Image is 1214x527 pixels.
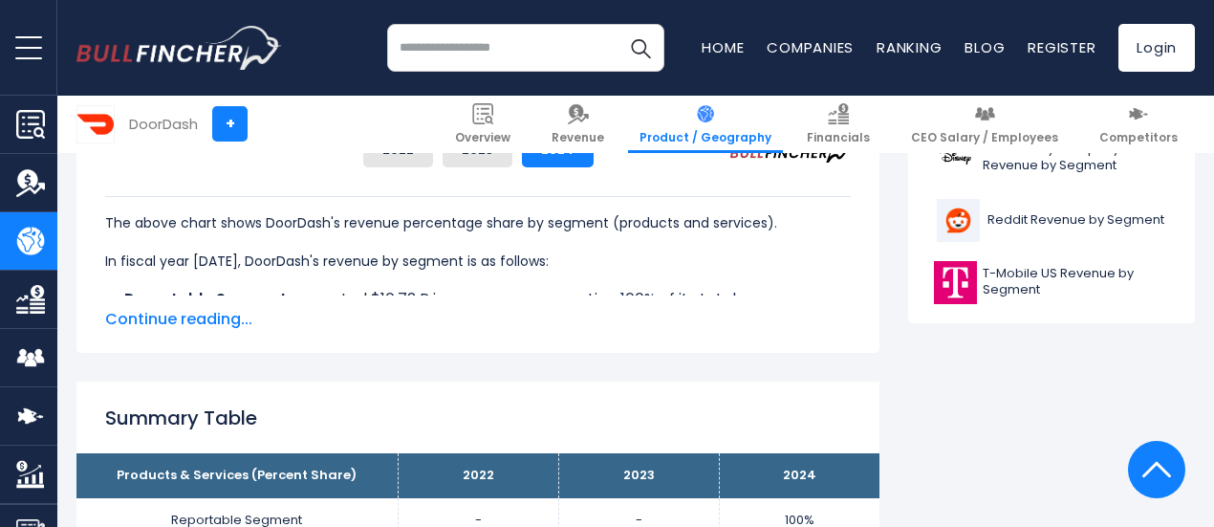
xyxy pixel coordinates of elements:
[1028,37,1095,57] a: Register
[1099,130,1178,145] span: Competitors
[77,106,114,143] img: DASH logo
[105,308,851,331] span: Continue reading...
[1088,96,1189,153] a: Competitors
[983,266,1169,298] span: T-Mobile US Revenue by Segment
[455,130,510,145] span: Overview
[795,96,881,153] a: Financials
[719,453,879,498] th: 2024
[877,37,942,57] a: Ranking
[105,250,851,273] p: In fiscal year [DATE], DoorDash's revenue by segment is as follows:
[105,404,851,432] h2: Summary Table
[987,212,1164,229] span: Reddit Revenue by Segment
[922,132,1181,185] a: Walt Disney Company Revenue by Segment
[124,288,287,310] b: Reportable Segment
[934,199,982,242] img: RDDT logo
[398,453,558,498] th: 2022
[76,26,282,70] a: Go to homepage
[965,37,1005,57] a: Blog
[212,106,248,142] a: +
[105,288,851,311] li: generated $10.72 B in revenue, representing 100% of its total revenue.
[702,37,744,57] a: Home
[983,142,1169,174] span: Walt Disney Company Revenue by Segment
[105,196,851,380] div: The for DoorDash is the Reportable Segment, which represents 100% of its total revenue. The for D...
[540,96,616,153] a: Revenue
[76,453,398,498] th: Products & Services (Percent Share)
[934,261,977,304] img: TMUS logo
[444,96,522,153] a: Overview
[807,130,870,145] span: Financials
[105,211,851,234] p: The above chart shows DoorDash's revenue percentage share by segment (products and services).
[628,96,783,153] a: Product / Geography
[617,24,664,72] button: Search
[922,194,1181,247] a: Reddit Revenue by Segment
[129,113,198,135] div: DoorDash
[640,130,771,145] span: Product / Geography
[76,26,282,70] img: bullfincher logo
[922,256,1181,309] a: T-Mobile US Revenue by Segment
[558,453,719,498] th: 2023
[900,96,1070,153] a: CEO Salary / Employees
[934,137,977,180] img: DIS logo
[767,37,854,57] a: Companies
[911,130,1058,145] span: CEO Salary / Employees
[1118,24,1195,72] a: Login
[552,130,604,145] span: Revenue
